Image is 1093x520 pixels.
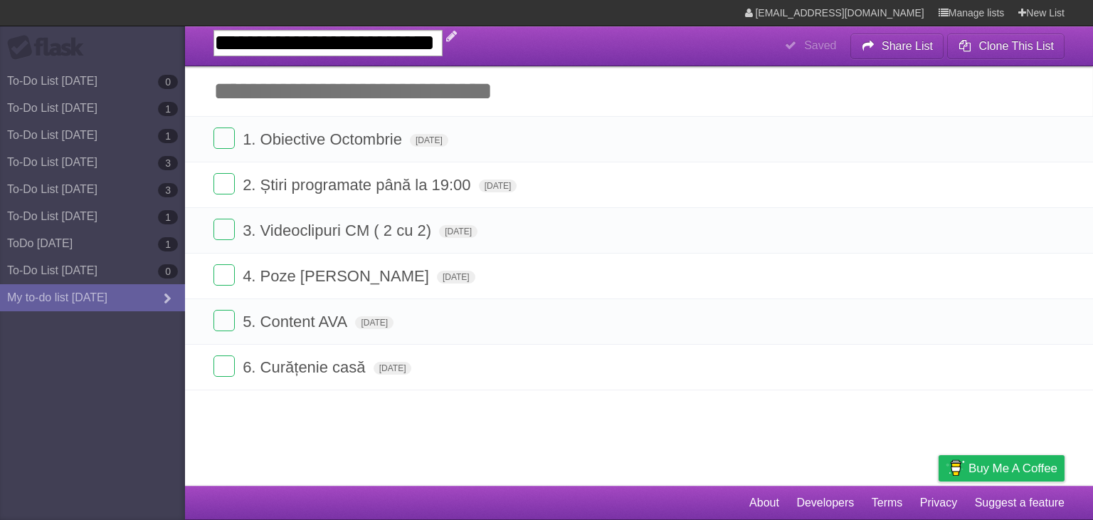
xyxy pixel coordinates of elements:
b: 0 [158,264,178,279]
a: Terms [872,489,903,516]
span: [DATE] [479,180,517,192]
span: [DATE] [374,362,412,375]
label: Done [213,264,235,286]
a: Suggest a feature [975,489,1065,516]
b: 1 [158,237,178,251]
span: 4. Poze [PERSON_NAME] [243,267,433,285]
label: Done [213,128,235,149]
span: 1. Obiective Octombrie [243,130,406,148]
b: Clone This List [978,40,1054,52]
b: 3 [158,156,178,170]
div: Flask [7,35,93,61]
label: Done [213,355,235,377]
b: 3 [158,183,178,197]
b: 1 [158,102,178,116]
b: 1 [158,210,178,224]
b: Share List [882,40,933,52]
label: Done [213,219,235,240]
span: 3. Videoclipuri CM ( 2 cu 2) [243,222,435,239]
a: Privacy [920,489,957,516]
b: 1 [158,129,178,143]
a: Developers [796,489,854,516]
span: 5. Content AVA [243,313,351,331]
span: Buy me a coffee [968,456,1057,481]
label: Done [213,173,235,194]
img: Buy me a coffee [946,456,965,480]
label: Done [213,310,235,331]
span: 6. Curățenie casă [243,358,369,376]
span: [DATE] [410,134,448,147]
button: Clone This List [947,33,1065,59]
b: Saved [804,39,836,51]
a: Buy me a coffee [939,455,1065,482]
a: About [749,489,779,516]
span: [DATE] [355,316,394,329]
span: [DATE] [437,271,475,284]
span: [DATE] [439,225,477,238]
span: 2. Știri programate până la 19:00 [243,176,474,194]
b: 0 [158,75,178,89]
button: Share List [850,33,944,59]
